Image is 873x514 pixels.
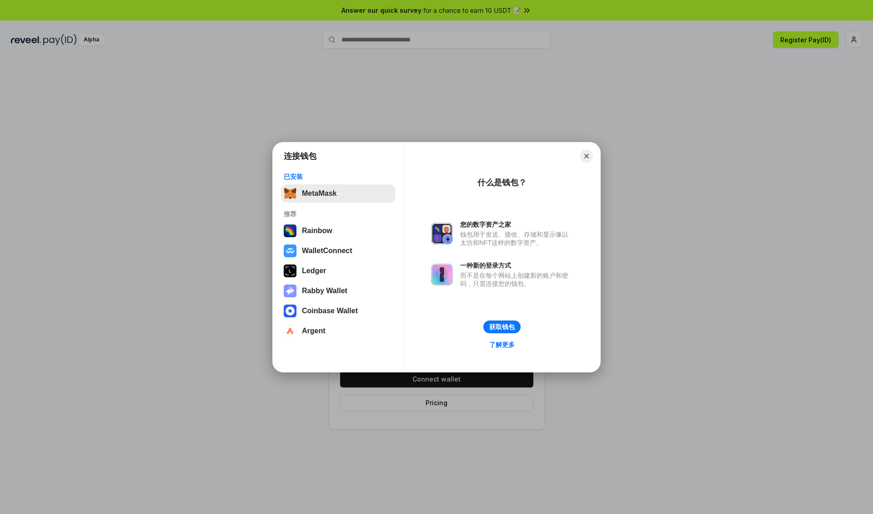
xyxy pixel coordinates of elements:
[284,305,296,317] img: svg+xml,%3Csvg%20width%3D%2228%22%20height%3D%2228%22%20viewBox%3D%220%200%2028%2028%22%20fill%3D...
[281,322,395,340] button: Argent
[489,341,515,349] div: 了解更多
[281,262,395,280] button: Ledger
[302,247,352,255] div: WalletConnect
[489,323,515,331] div: 获取钱包
[484,339,520,351] a: 了解更多
[284,173,392,181] div: 已安装
[284,151,316,162] h1: 连接钱包
[284,244,296,257] img: svg+xml,%3Csvg%20width%3D%2228%22%20height%3D%2228%22%20viewBox%3D%220%200%2028%2028%22%20fill%3D...
[460,220,573,229] div: 您的数字资产之家
[284,210,392,218] div: 推荐
[302,287,347,295] div: Rabby Wallet
[431,223,453,244] img: svg+xml,%3Csvg%20xmlns%3D%22http%3A%2F%2Fwww.w3.org%2F2000%2Fsvg%22%20fill%3D%22none%22%20viewBox...
[281,184,395,203] button: MetaMask
[281,302,395,320] button: Coinbase Wallet
[431,264,453,285] img: svg+xml,%3Csvg%20xmlns%3D%22http%3A%2F%2Fwww.w3.org%2F2000%2Fsvg%22%20fill%3D%22none%22%20viewBox...
[302,227,332,235] div: Rainbow
[284,285,296,297] img: svg+xml,%3Csvg%20xmlns%3D%22http%3A%2F%2Fwww.w3.org%2F2000%2Fsvg%22%20fill%3D%22none%22%20viewBox...
[302,267,326,275] div: Ledger
[580,150,593,163] button: Close
[281,222,395,240] button: Rainbow
[284,265,296,277] img: svg+xml,%3Csvg%20xmlns%3D%22http%3A%2F%2Fwww.w3.org%2F2000%2Fsvg%22%20width%3D%2228%22%20height%3...
[302,327,326,335] div: Argent
[284,224,296,237] img: svg+xml,%3Csvg%20width%3D%22120%22%20height%3D%22120%22%20viewBox%3D%220%200%20120%20120%22%20fil...
[302,189,336,198] div: MetaMask
[284,325,296,337] img: svg+xml,%3Csvg%20width%3D%2228%22%20height%3D%2228%22%20viewBox%3D%220%200%2028%2028%22%20fill%3D...
[302,307,358,315] div: Coinbase Wallet
[460,271,573,288] div: 而不是在每个网站上创建新的账户和密码，只需连接您的钱包。
[281,282,395,300] button: Rabby Wallet
[483,321,521,333] button: 获取钱包
[477,177,527,188] div: 什么是钱包？
[284,187,296,200] img: svg+xml,%3Csvg%20fill%3D%22none%22%20height%3D%2233%22%20viewBox%3D%220%200%2035%2033%22%20width%...
[460,261,573,270] div: 一种新的登录方式
[460,230,573,247] div: 钱包用于发送、接收、存储和显示像以太坊和NFT这样的数字资产。
[281,242,395,260] button: WalletConnect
